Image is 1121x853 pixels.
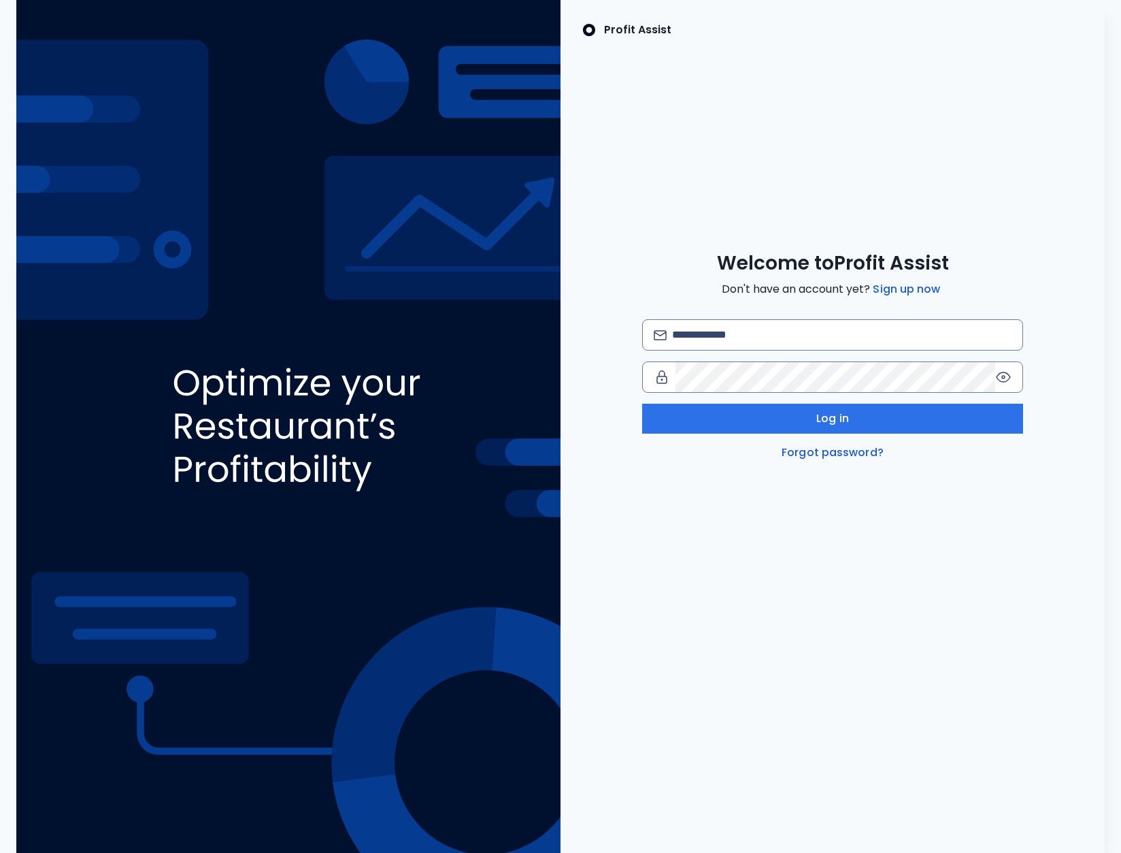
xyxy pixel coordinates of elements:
[779,445,886,461] a: Forgot password?
[816,411,849,427] span: Log in
[870,281,943,297] a: Sign up now
[717,251,949,276] span: Welcome to Profit Assist
[642,404,1023,434] button: Log in
[604,22,671,38] p: Profit Assist
[722,281,943,297] span: Don't have an account yet?
[582,22,596,38] img: SpotOn Logo
[654,330,667,340] img: email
